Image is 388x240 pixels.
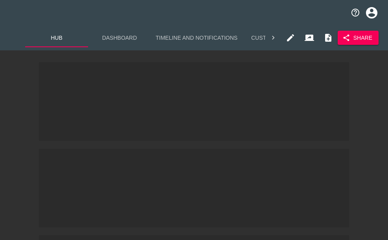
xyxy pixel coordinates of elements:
[93,33,146,43] span: Dashboard
[247,33,300,43] span: Customization
[281,28,300,47] button: Edit Hub
[360,1,383,24] button: profile
[344,33,372,43] span: Share
[346,3,365,22] button: notifications
[156,33,237,43] span: Timeline and Notifications
[30,33,83,43] span: Hub
[338,31,379,45] button: Share
[319,28,338,47] button: Internal Notes and Comments
[300,28,319,47] button: Client View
